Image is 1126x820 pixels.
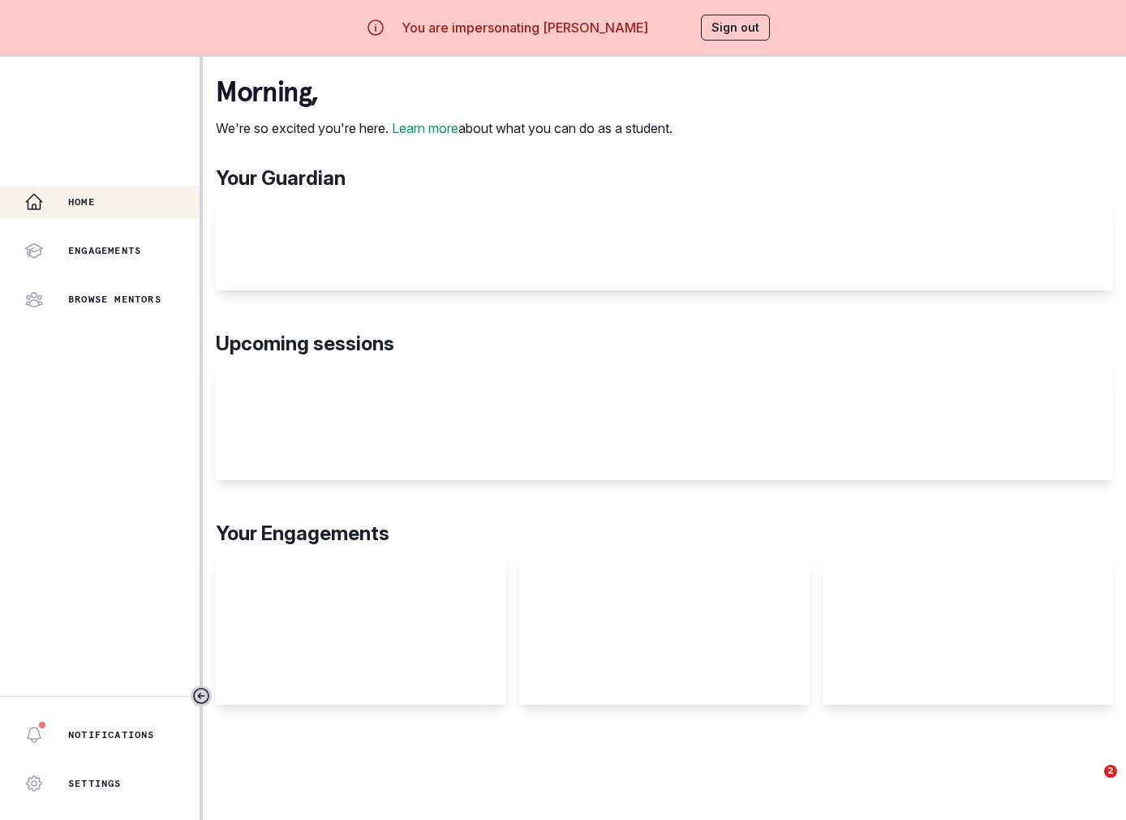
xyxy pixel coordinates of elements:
p: Settings [68,777,122,790]
iframe: Intercom live chat [1071,765,1110,804]
p: Notifications [68,728,155,741]
p: Your Engagements [216,519,1113,548]
p: Home [68,195,95,208]
a: Learn more [392,120,458,136]
button: Toggle sidebar [191,685,212,706]
p: Upcoming sessions [216,329,1113,358]
p: Engagements [68,244,141,257]
p: Your Guardian [216,164,1113,193]
p: You are impersonating [PERSON_NAME] [402,18,648,37]
p: morning , [216,76,673,109]
span: 2 [1104,765,1117,778]
p: Browse Mentors [68,293,161,306]
p: We're so excited you're here. about what you can do as a student. [216,118,673,138]
button: Sign out [701,15,770,41]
